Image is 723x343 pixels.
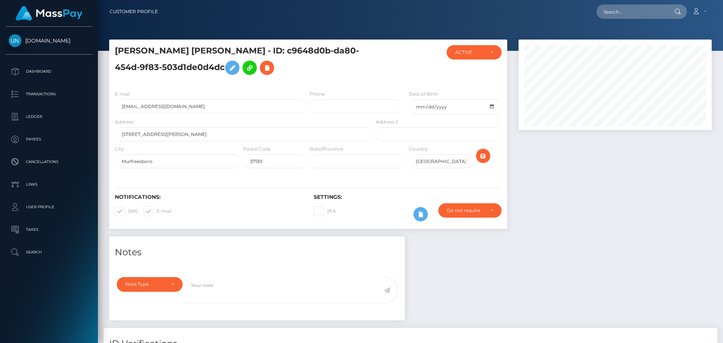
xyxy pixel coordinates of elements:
a: Links [6,175,92,194]
h6: Settings: [314,194,501,200]
label: Address 2 [376,119,398,125]
p: Ledger [9,111,89,122]
button: Note Type [117,277,183,291]
p: User Profile [9,201,89,213]
label: Phone [310,91,325,98]
div: Do not require [447,207,484,213]
h6: Notifications: [115,194,302,200]
label: E-mail [143,206,171,216]
label: E-mail [115,91,130,98]
p: Transactions [9,88,89,100]
span: [DOMAIN_NAME] [6,37,92,44]
button: ACTIVE [447,45,502,59]
a: Ledger [6,107,92,126]
h5: [PERSON_NAME] [PERSON_NAME] - ID: c9648d0b-da80-454d-9f83-503d1de0d4dc [115,45,369,79]
img: MassPay Logo [15,6,82,21]
p: Search [9,247,89,258]
a: User Profile [6,198,92,216]
button: Do not require [438,203,502,218]
img: Unlockt.me [9,34,21,47]
label: Address [115,119,133,125]
label: Country [409,146,428,152]
p: Dashboard [9,66,89,77]
p: Cancellations [9,156,89,168]
div: Note Type [125,281,165,287]
a: Customer Profile [110,4,158,20]
a: Transactions [6,85,92,104]
h4: Notes [115,246,399,259]
label: SMS [115,206,137,216]
a: Search [6,243,92,262]
a: Cancellations [6,152,92,171]
p: Payees [9,134,89,145]
div: ACTIVE [455,49,484,55]
a: Dashboard [6,62,92,81]
label: 2FA [314,206,336,216]
label: Date of Birth [409,91,438,98]
a: Taxes [6,220,92,239]
label: City [115,146,124,152]
label: Postal Code [243,146,271,152]
input: Search... [596,5,667,19]
label: State/Province [310,146,343,152]
a: Payees [6,130,92,149]
p: Taxes [9,224,89,235]
p: Links [9,179,89,190]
